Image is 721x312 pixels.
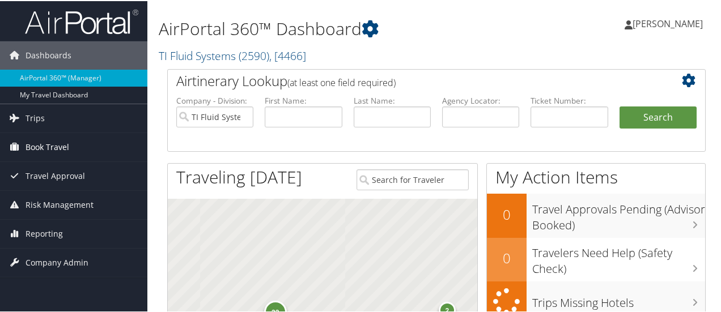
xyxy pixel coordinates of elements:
h3: Trips Missing Hotels [532,288,705,310]
h1: AirPortal 360™ Dashboard [159,16,529,40]
img: airportal-logo.png [25,7,138,34]
span: Trips [26,103,45,131]
span: Risk Management [26,190,94,218]
h2: Airtinerary Lookup [176,70,652,89]
span: [PERSON_NAME] [633,16,703,29]
span: Book Travel [26,132,69,160]
span: ( 2590 ) [239,47,269,62]
label: Company - Division: [176,94,253,105]
span: Dashboards [26,40,71,69]
label: Agency Locator: [442,94,519,105]
h2: 0 [487,204,527,223]
h3: Travel Approvals Pending (Advisor Booked) [532,195,705,232]
label: Last Name: [354,94,431,105]
a: 0Travelers Need Help (Safety Check) [487,237,705,280]
a: [PERSON_NAME] [625,6,714,40]
label: Ticket Number: [531,94,608,105]
span: Reporting [26,219,63,247]
span: Travel Approval [26,161,85,189]
span: Company Admin [26,247,88,276]
h1: Traveling [DATE] [176,164,302,188]
input: Search for Traveler [357,168,468,189]
h1: My Action Items [487,164,705,188]
a: 0Travel Approvals Pending (Advisor Booked) [487,193,705,236]
a: TI Fluid Systems [159,47,306,62]
h3: Travelers Need Help (Safety Check) [532,238,705,276]
button: Search [620,105,697,128]
span: , [ 4466 ] [269,47,306,62]
h2: 0 [487,247,527,267]
label: First Name: [265,94,342,105]
span: (at least one field required) [287,75,396,88]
